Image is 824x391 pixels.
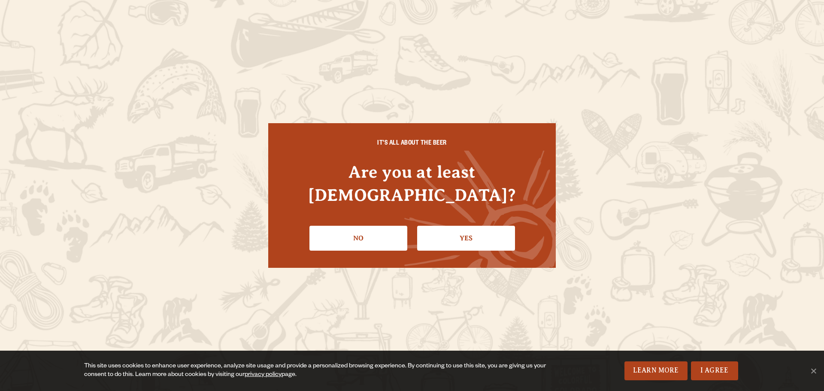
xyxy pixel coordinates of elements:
h6: IT'S ALL ABOUT THE BEER [285,140,539,148]
h4: Are you at least [DEMOGRAPHIC_DATA]? [285,161,539,206]
a: I Agree [691,361,738,380]
span: No [809,367,818,375]
a: No [309,226,407,251]
a: Confirm I'm 21 or older [417,226,515,251]
a: privacy policy [245,372,282,379]
a: Learn More [624,361,688,380]
div: This site uses cookies to enhance user experience, analyze site usage and provide a personalized ... [84,362,553,379]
